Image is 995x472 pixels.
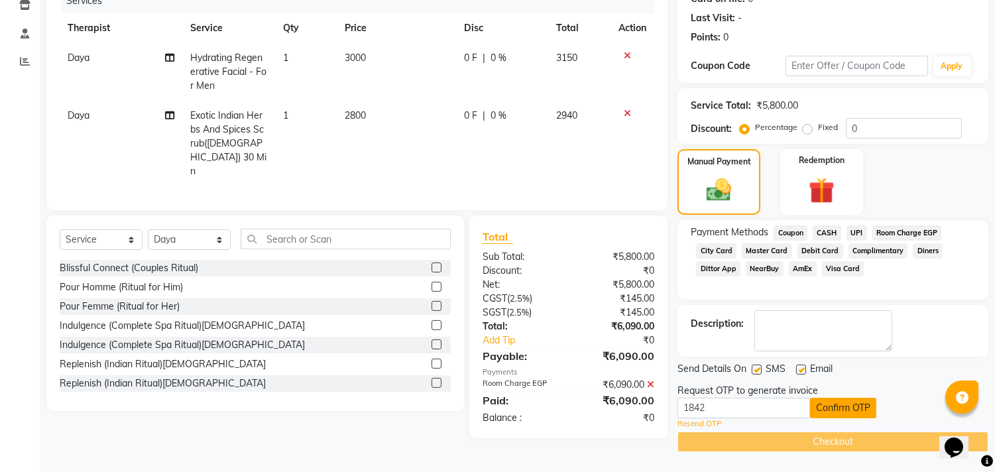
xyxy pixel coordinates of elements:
[275,13,337,43] th: Qty
[473,278,569,292] div: Net:
[190,52,266,91] span: Hydrating Regenerative Facial - For Men
[847,225,867,241] span: UPI
[182,13,275,43] th: Service
[464,51,477,65] span: 0 F
[473,264,569,278] div: Discount:
[473,378,569,392] div: Room Charge EGP
[337,13,457,43] th: Price
[483,292,507,304] span: CGST
[456,13,548,43] th: Disc
[60,300,180,314] div: Pour Femme (Ritual for Her)
[569,278,665,292] div: ₹5,800.00
[872,225,942,241] span: Room Charge EGP
[569,392,665,408] div: ₹6,090.00
[677,362,746,379] span: Send Details On
[766,362,786,379] span: SMS
[569,292,665,306] div: ₹145.00
[283,52,288,64] span: 1
[60,377,266,390] div: Replenish (Indian Ritual)[DEMOGRAPHIC_DATA]
[569,411,665,425] div: ₹0
[799,154,845,166] label: Redemption
[68,109,89,121] span: Daya
[241,229,451,249] input: Search or Scan
[473,392,569,408] div: Paid:
[473,306,569,320] div: ( )
[473,250,569,264] div: Sub Total:
[473,292,569,306] div: ( )
[822,261,864,276] span: Visa Card
[473,348,569,364] div: Payable:
[60,280,183,294] div: Pour Homme (Ritual for Him)
[60,319,305,333] div: Indulgence (Complete Spa Ritual)[DEMOGRAPHIC_DATA]
[691,99,751,113] div: Service Total:
[283,109,288,121] span: 1
[913,243,943,259] span: Diners
[797,243,843,259] span: Debit Card
[755,121,797,133] label: Percentage
[746,261,784,276] span: NearBuy
[569,378,665,392] div: ₹6,090.00
[483,306,506,318] span: SGST
[849,243,908,259] span: Complimentary
[691,30,721,44] div: Points:
[60,261,198,275] div: Blissful Connect (Couples Ritual)
[483,230,513,244] span: Total
[691,122,732,136] div: Discount:
[696,261,740,276] span: Dittor App
[483,51,485,65] span: |
[691,225,768,239] span: Payment Methods
[473,320,569,333] div: Total:
[68,52,89,64] span: Daya
[723,30,729,44] div: 0
[569,250,665,264] div: ₹5,800.00
[491,51,506,65] span: 0 %
[742,243,792,259] span: Master Card
[774,225,807,241] span: Coupon
[556,109,577,121] span: 2940
[569,348,665,364] div: ₹6,090.00
[810,398,876,418] button: Confirm OTP
[813,225,841,241] span: CASH
[345,52,366,64] span: 3000
[933,56,971,76] button: Apply
[556,52,577,64] span: 3150
[464,109,477,123] span: 0 F
[818,121,838,133] label: Fixed
[473,411,569,425] div: Balance :
[509,307,529,318] span: 2.5%
[756,99,798,113] div: ₹5,800.00
[691,317,744,331] div: Description:
[677,384,818,398] div: Request OTP to generate invoice
[687,156,751,168] label: Manual Payment
[60,13,182,43] th: Therapist
[801,174,843,207] img: _gift.svg
[786,56,927,76] input: Enter Offer / Coupon Code
[190,109,266,177] span: Exotic Indian Herbs And Spices Scrub([DEMOGRAPHIC_DATA]) 30 Min
[611,13,654,43] th: Action
[569,264,665,278] div: ₹0
[60,357,266,371] div: Replenish (Indian Ritual)[DEMOGRAPHIC_DATA]
[569,306,665,320] div: ₹145.00
[569,320,665,333] div: ₹6,090.00
[483,109,485,123] span: |
[677,418,721,430] a: Resend OTP
[483,367,654,378] div: Payments
[491,109,506,123] span: 0 %
[473,333,585,347] a: Add Tip
[585,333,665,347] div: ₹0
[548,13,611,43] th: Total
[345,109,366,121] span: 2800
[691,59,786,73] div: Coupon Code
[738,11,742,25] div: -
[677,398,810,418] input: Enter OTP
[691,11,735,25] div: Last Visit:
[699,176,738,204] img: _cash.svg
[810,362,833,379] span: Email
[789,261,817,276] span: AmEx
[696,243,736,259] span: City Card
[939,419,982,459] iframe: chat widget
[510,293,530,304] span: 2.5%
[60,338,305,352] div: Indulgence (Complete Spa Ritual)[DEMOGRAPHIC_DATA]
